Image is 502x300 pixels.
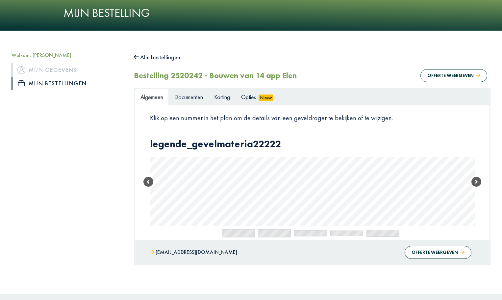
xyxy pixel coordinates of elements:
[140,93,163,101] span: Algemeen
[134,71,297,80] h2: Bestelling 2520242 - Bouwen van 14 app Elen
[174,93,203,101] span: Documenten
[150,248,237,257] a: [EMAIL_ADDRESS][DOMAIN_NAME]
[214,93,230,101] span: Korting
[150,114,475,122] p: Klik op een nummer in het plan om de details van een geveldrager te bekijken of te wijzigen.
[405,246,471,259] button: Offerte weergeven
[12,77,124,90] a: iconMijn bestellingen
[63,6,439,20] h1: Mijn bestelling
[150,138,475,151] h1: legende_gevelmateria22222
[241,93,256,101] span: Opties
[420,69,487,82] button: Offerte weergeven
[259,95,274,101] span: Nieuw
[17,66,25,74] img: icon
[135,89,490,105] ul: Tabs
[12,63,124,76] a: iconMijn gegevens
[134,52,181,63] button: Alle bestellingen
[12,52,124,58] h5: Welkom, [PERSON_NAME]
[18,80,25,86] img: icon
